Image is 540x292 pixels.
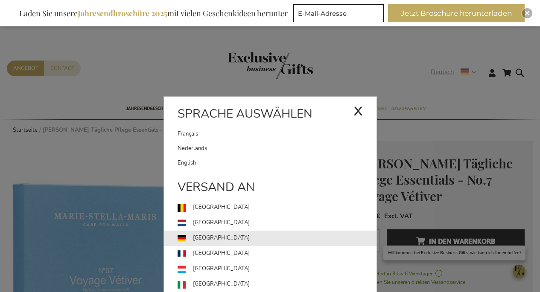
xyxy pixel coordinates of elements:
a: Français [178,127,353,141]
div: Versand an [164,179,377,200]
div: Sprache auswählen [164,105,377,127]
b: Jahresendbroschüre 2025 [78,8,167,18]
a: [GEOGRAPHIC_DATA] [178,277,377,292]
a: English [178,156,377,170]
div: x [353,97,363,123]
a: [GEOGRAPHIC_DATA] [178,215,377,231]
a: [GEOGRAPHIC_DATA] [178,200,377,215]
a: [GEOGRAPHIC_DATA] [178,231,377,246]
a: [GEOGRAPHIC_DATA] [178,261,377,277]
a: [GEOGRAPHIC_DATA] [178,246,377,261]
button: Jetzt Broschüre herunterladen [388,4,525,22]
a: Nederlands [178,141,377,156]
div: Laden Sie unsere mit vielen Geschenkideen herunter [15,4,292,22]
form: marketing offers and promotions [293,4,386,25]
div: Close [522,8,532,18]
img: Close [525,11,530,16]
input: E-Mail-Adresse [293,4,384,22]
